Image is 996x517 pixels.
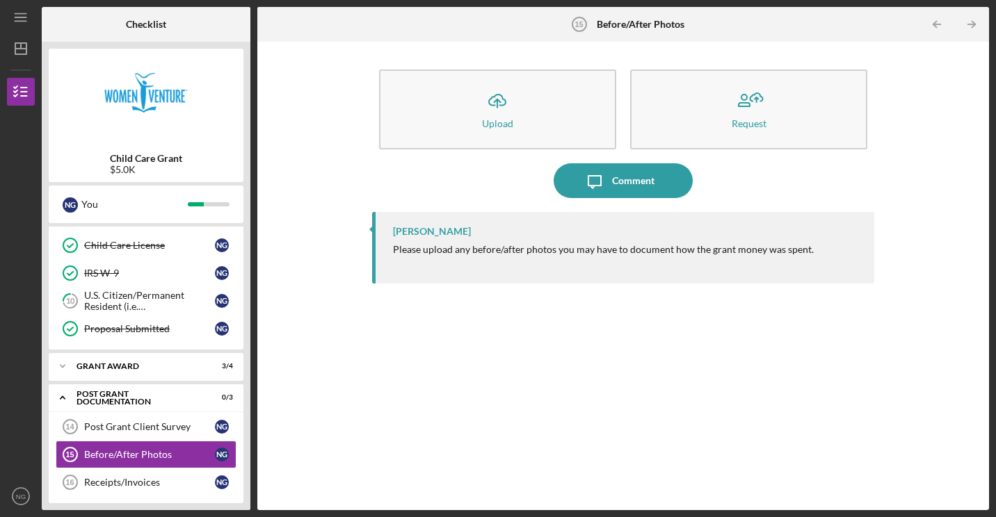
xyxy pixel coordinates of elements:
[597,19,684,30] b: Before/After Photos
[393,226,471,237] div: [PERSON_NAME]
[7,482,35,510] button: NG
[56,413,236,441] a: 14Post Grant Client SurveyNG
[66,297,75,306] tspan: 10
[56,441,236,468] a: 15Before/After PhotosNG
[215,266,229,280] div: N G
[65,422,74,431] tspan: 14
[81,192,188,216] div: You
[56,468,236,496] a: 16Receipts/InvoicesNG
[56,287,236,315] a: 10U.S. Citizen/Permanent Resident (i.e. [DEMOGRAPHIC_DATA])?NG
[110,153,182,164] b: Child Care Grant
[49,56,243,139] img: Product logo
[215,294,229,308] div: N G
[84,240,215,251] div: Child Care License
[84,477,215,488] div: Receipts/Invoices
[56,315,236,343] a: Proposal SubmittedNG
[732,118,766,129] div: Request
[215,475,229,489] div: N G
[77,390,198,406] div: Post Grant Documentation
[63,197,78,213] div: N G
[393,244,814,255] div: Please upload any before/after photos you may have to document how the grant money was spent.
[575,20,583,28] tspan: 15
[84,449,215,460] div: Before/After Photos
[110,164,182,175] div: $5.0K
[126,19,166,30] b: Checklist
[215,420,229,434] div: N G
[215,238,229,252] div: N G
[630,69,867,149] button: Request
[215,448,229,461] div: N G
[56,259,236,287] a: IRS W-9NG
[56,231,236,259] a: Child Care LicenseNG
[482,118,513,129] div: Upload
[379,69,616,149] button: Upload
[208,362,233,370] div: 3 / 4
[84,290,215,312] div: U.S. Citizen/Permanent Resident (i.e. [DEMOGRAPHIC_DATA])?
[215,322,229,336] div: N G
[554,163,693,198] button: Comment
[84,421,215,432] div: Post Grant Client Survey
[612,163,654,198] div: Comment
[16,493,26,500] text: NG
[84,323,215,334] div: Proposal Submitted
[65,450,74,459] tspan: 15
[208,393,233,402] div: 0 / 3
[77,362,198,370] div: Grant Award
[84,268,215,279] div: IRS W-9
[65,478,74,486] tspan: 16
